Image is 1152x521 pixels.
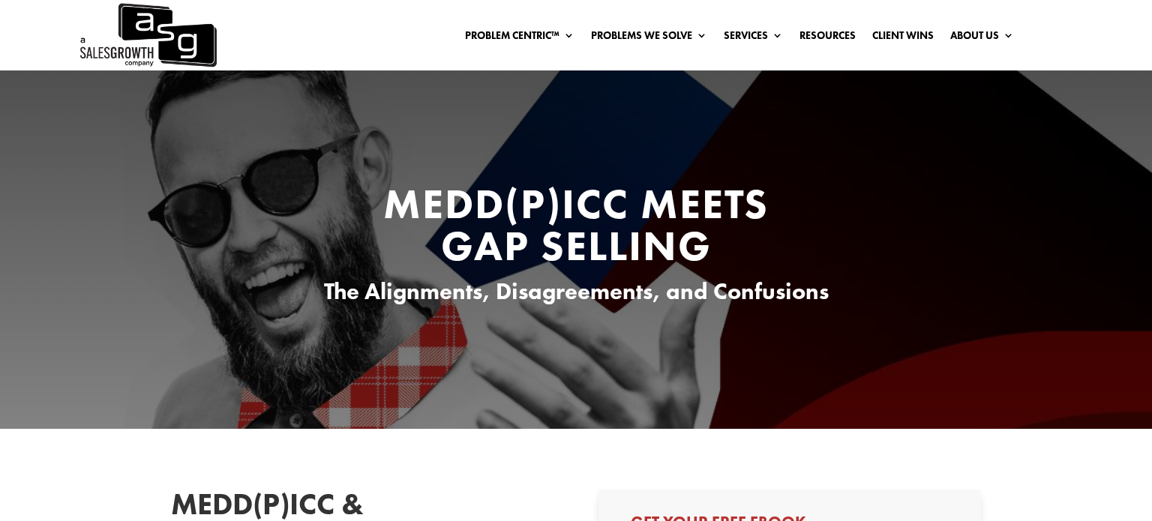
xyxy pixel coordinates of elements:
[591,30,707,46] a: Problems We Solve
[799,30,856,46] a: Resources
[724,30,783,46] a: Services
[950,30,1014,46] a: About Us
[291,183,861,274] h1: MEDD(P)ICC Meets Gap Selling
[465,30,574,46] a: Problem Centric™
[872,30,934,46] a: Client Wins
[291,274,861,317] h3: The Alignments, Disagreements, and Confusions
